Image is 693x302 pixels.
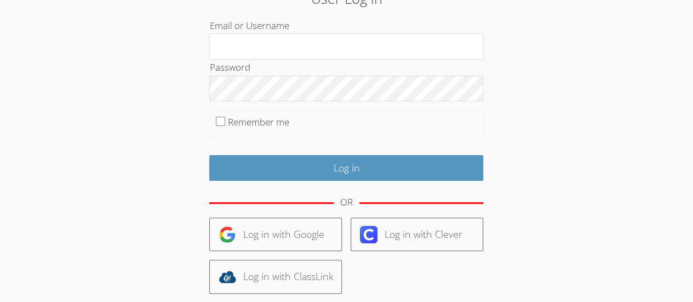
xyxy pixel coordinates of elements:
a: Log in with ClassLink [209,260,342,293]
label: Email or Username [209,19,289,32]
input: Log in [209,155,483,181]
label: Remember me [228,116,289,128]
img: google-logo-50288ca7cdecda66e5e0955fdab243c47b7ad437acaf1139b6f446037453330a.svg [219,226,236,243]
a: Log in with Google [209,218,342,251]
img: classlink-logo-d6bb404cc1216ec64c9a2012d9dc4662098be43eaf13dc465df04b49fa7ab582.svg [219,268,236,286]
a: Log in with Clever [351,218,483,251]
label: Password [209,61,250,73]
img: clever-logo-6eab21bc6e7a338710f1a6ff85c0baf02591cd810cc4098c63d3a4b26e2feb20.svg [360,226,377,243]
div: OR [340,195,353,210]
